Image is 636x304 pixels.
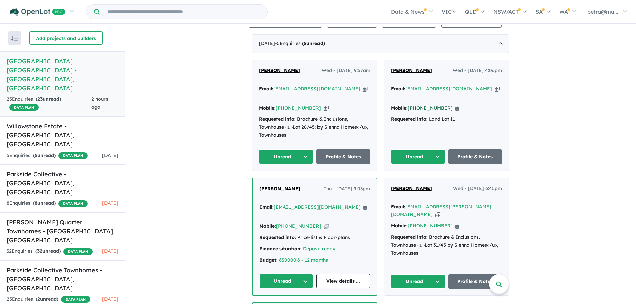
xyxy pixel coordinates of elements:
[252,34,509,53] div: [DATE]
[391,233,502,257] div: Brochure & Inclusions, Townhouse <u>Lot 31/45 by Sienna Homes</u>, Townhouses
[276,105,321,111] a: [PHONE_NUMBER]
[276,223,321,229] a: [PHONE_NUMBER]
[36,296,58,302] strong: ( unread)
[102,152,118,158] span: [DATE]
[448,149,502,164] a: Profile & Notes
[102,296,118,302] span: [DATE]
[259,204,274,210] strong: Email:
[7,57,118,93] h5: [GEOGRAPHIC_DATA] [GEOGRAPHIC_DATA] - [GEOGRAPHIC_DATA] , [GEOGRAPHIC_DATA]
[391,274,445,289] button: Unread
[259,186,300,192] span: [PERSON_NAME]
[259,105,276,111] strong: Mobile:
[35,152,37,158] span: 5
[391,86,405,92] strong: Email:
[391,115,502,123] div: Land Lot 11
[391,234,428,240] strong: Requested info:
[304,40,306,46] span: 5
[363,204,368,211] button: Copy
[35,200,37,206] span: 8
[455,105,460,112] button: Copy
[587,8,618,15] span: petra@mu...
[303,246,335,252] a: Deposit ready
[391,223,408,229] strong: Mobile:
[448,274,502,289] a: Profile & Notes
[302,40,325,46] strong: ( unread)
[102,200,118,206] span: [DATE]
[408,223,453,229] a: [PHONE_NUMBER]
[391,185,432,191] span: [PERSON_NAME]
[33,200,56,206] strong: ( unread)
[7,218,118,245] h5: [PERSON_NAME] Quarter Townhomes - [GEOGRAPHIC_DATA] , [GEOGRAPHIC_DATA]
[363,85,368,92] button: Copy
[91,96,108,110] span: 2 hours ago
[61,296,90,303] span: DATA PLAN
[36,96,61,102] strong: ( unread)
[391,67,432,73] span: [PERSON_NAME]
[259,223,276,229] strong: Mobile:
[391,204,491,218] a: [EMAIL_ADDRESS][PERSON_NAME][DOMAIN_NAME]
[7,122,118,149] h5: Willowstone Estate - [GEOGRAPHIC_DATA] , [GEOGRAPHIC_DATA]
[275,40,325,46] span: - 5 Enquir ies
[455,222,460,229] button: Copy
[7,247,93,255] div: 32 Enquir ies
[11,36,18,41] img: sort.svg
[391,185,432,193] a: [PERSON_NAME]
[324,105,329,112] button: Copy
[259,67,300,75] a: [PERSON_NAME]
[259,234,370,242] div: Price-list & Floor-plans
[274,204,361,210] a: [EMAIL_ADDRESS][DOMAIN_NAME]
[391,67,432,75] a: [PERSON_NAME]
[259,86,273,92] strong: Email:
[7,266,118,293] h5: Parkside Collective Townhomes - [GEOGRAPHIC_DATA] , [GEOGRAPHIC_DATA]
[7,170,118,197] h5: Parkside Collective - [GEOGRAPHIC_DATA] , [GEOGRAPHIC_DATA]
[10,8,65,16] img: Openlot PRO Logo White
[102,248,118,254] span: [DATE]
[259,234,296,240] strong: Requested info:
[33,152,56,158] strong: ( unread)
[259,257,278,263] strong: Budget:
[259,67,300,73] span: [PERSON_NAME]
[279,257,296,263] a: 650000
[259,274,313,288] button: Unread
[297,257,328,263] a: 6 - 12 months
[391,116,428,122] strong: Requested info:
[435,211,440,218] button: Copy
[29,31,103,45] button: Add projects and builders
[495,85,500,92] button: Copy
[259,256,370,264] div: |
[58,200,88,207] span: DATA PLAN
[324,185,370,193] span: Thu - [DATE] 9:03pm
[259,116,296,122] strong: Requested info:
[322,67,370,75] span: Wed - [DATE] 9:57am
[391,204,405,210] strong: Email:
[453,185,502,193] span: Wed - [DATE] 6:45pm
[37,248,42,254] span: 32
[273,86,360,92] a: [EMAIL_ADDRESS][DOMAIN_NAME]
[316,149,371,164] a: Profile & Notes
[391,105,408,111] strong: Mobile:
[316,274,370,288] a: View details ...
[453,67,502,75] span: Wed - [DATE] 4:06pm
[259,246,302,252] strong: Finance situation:
[9,104,39,111] span: DATA PLAN
[63,248,93,255] span: DATA PLAN
[101,5,266,19] input: Try estate name, suburb, builder or developer
[37,296,40,302] span: 2
[408,105,453,111] a: [PHONE_NUMBER]
[7,151,88,160] div: 5 Enquir ies
[259,115,370,139] div: Brochure & Inclusions, Townhouse <u>Lot 28/45: by Sienna Homes</u>, Townhouses
[259,149,313,164] button: Unread
[37,96,43,102] span: 23
[405,86,492,92] a: [EMAIL_ADDRESS][DOMAIN_NAME]
[35,248,61,254] strong: ( unread)
[7,295,90,303] div: 25 Enquir ies
[391,149,445,164] button: Unread
[58,152,88,159] span: DATA PLAN
[7,199,88,207] div: 8 Enquir ies
[324,223,329,230] button: Copy
[259,185,300,193] a: [PERSON_NAME]
[7,95,91,111] div: 25 Enquir ies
